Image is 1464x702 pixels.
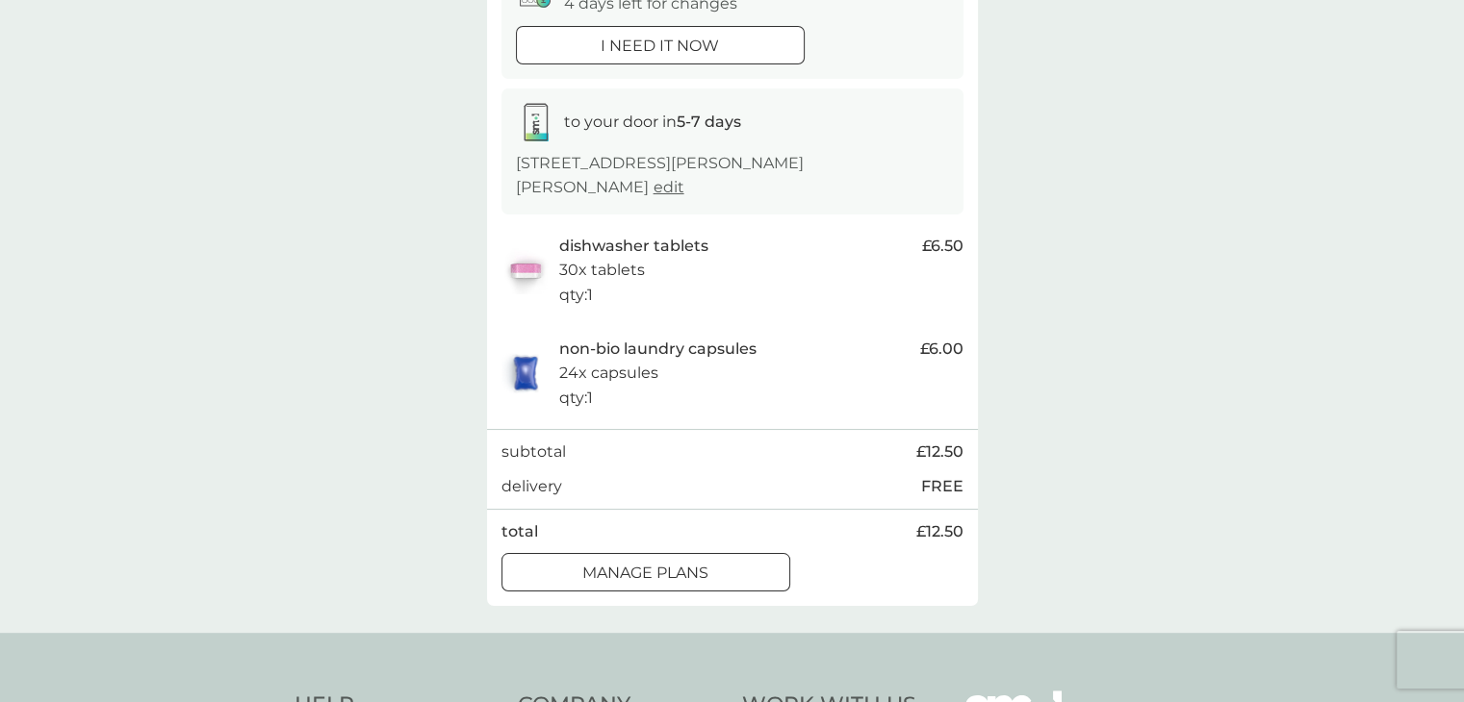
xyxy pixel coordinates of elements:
[559,361,658,386] p: 24x capsules
[559,234,708,259] p: dishwasher tablets
[501,439,566,464] p: subtotal
[516,151,949,200] p: [STREET_ADDRESS][PERSON_NAME][PERSON_NAME]
[559,283,593,308] p: qty : 1
[916,439,963,464] span: £12.50
[922,234,963,259] span: £6.50
[921,474,963,499] p: FREE
[920,337,963,362] span: £6.00
[516,26,805,64] button: i need it now
[559,386,593,411] p: qty : 1
[559,337,757,362] p: non-bio laundry capsules
[564,113,741,131] span: to your door in
[501,553,790,591] button: manage plans
[501,519,538,544] p: total
[654,178,684,196] a: edit
[582,561,708,586] p: manage plans
[601,34,719,59] p: i need it now
[677,113,741,131] strong: 5-7 days
[559,258,645,283] p: 30x tablets
[501,474,562,499] p: delivery
[916,519,963,544] span: £12.50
